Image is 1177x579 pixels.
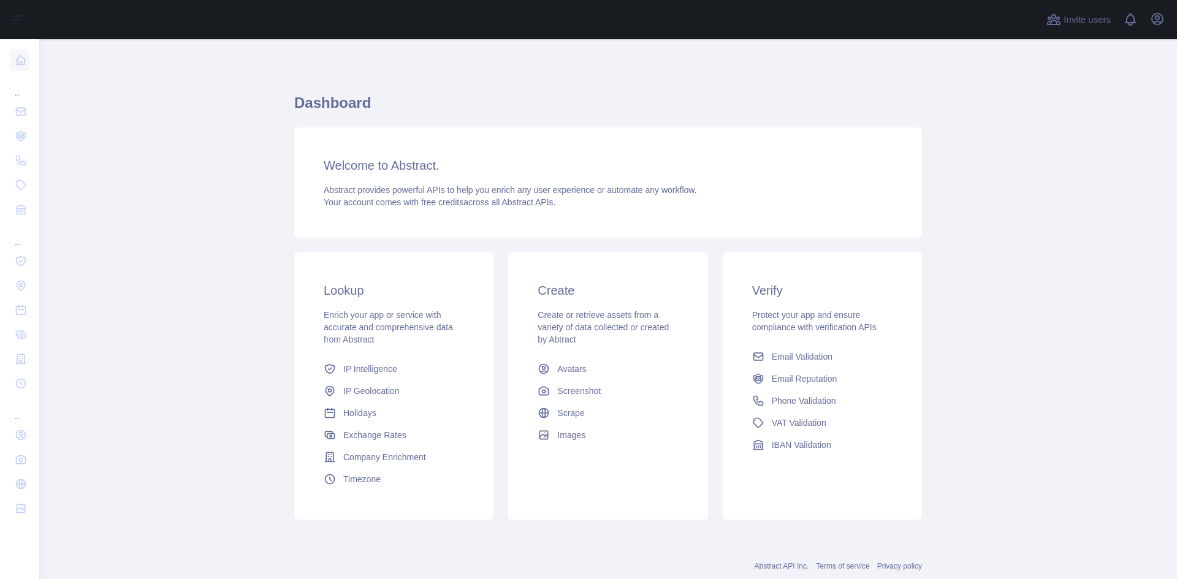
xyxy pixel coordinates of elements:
a: Holidays [319,402,469,424]
h3: Lookup [324,282,464,299]
span: Enrich your app or service with accurate and comprehensive data from Abstract [324,310,453,344]
a: Avatars [533,358,683,380]
div: ... [10,74,29,98]
span: Protect your app and ensure compliance with verification APIs [752,310,877,332]
a: Screenshot [533,380,683,402]
a: Email Validation [747,346,897,368]
a: IBAN Validation [747,434,897,456]
h3: Welcome to Abstract. [324,157,893,174]
span: IP Intelligence [343,363,397,375]
a: Privacy policy [877,562,922,570]
span: Invite users [1064,13,1111,27]
span: Email Validation [772,350,832,363]
a: Timezone [319,468,469,490]
a: IP Geolocation [319,380,469,402]
span: IBAN Validation [772,439,831,451]
span: Exchange Rates [343,429,406,441]
a: Images [533,424,683,446]
span: Company Enrichment [343,451,426,463]
a: Phone Validation [747,390,897,412]
h3: Create [538,282,678,299]
a: VAT Validation [747,412,897,434]
span: Email Reputation [772,373,837,385]
a: Exchange Rates [319,424,469,446]
h1: Dashboard [294,93,922,123]
span: free credits [421,197,463,207]
a: Scrape [533,402,683,424]
span: IP Geolocation [343,385,400,397]
span: Your account comes with across all Abstract APIs. [324,197,555,207]
a: IP Intelligence [319,358,469,380]
a: Company Enrichment [319,446,469,468]
span: Scrape [557,407,584,419]
a: Email Reputation [747,368,897,390]
span: Phone Validation [772,395,836,407]
div: ... [10,223,29,248]
button: Invite users [1044,10,1113,29]
h3: Verify [752,282,893,299]
span: Avatars [557,363,586,375]
span: Images [557,429,585,441]
span: Create or retrieve assets from a variety of data collected or created by Abtract [538,310,669,344]
span: Screenshot [557,385,601,397]
span: Abstract provides powerful APIs to help you enrich any user experience or automate any workflow. [324,185,697,195]
div: ... [10,397,29,422]
span: Timezone [343,473,381,485]
span: VAT Validation [772,417,826,429]
a: Abstract API Inc. [755,562,809,570]
span: Holidays [343,407,376,419]
a: Terms of service [816,562,869,570]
